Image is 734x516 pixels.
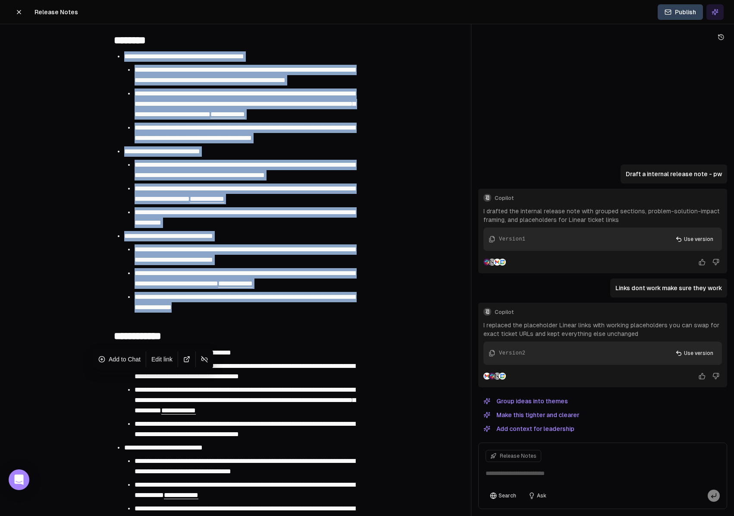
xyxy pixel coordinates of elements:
img: Google Calendar [499,373,506,380]
button: Add context for leadership [478,424,580,434]
button: Use version [670,233,718,246]
button: Group ideas into themes [478,396,573,406]
img: Google Calendar [499,259,506,266]
span: Copilot [495,195,722,202]
img: Gmail [494,259,501,266]
p: I drafted the internal release note with grouped sections, problem-solution-impact framing, and p... [483,207,722,224]
img: Notion [489,259,496,266]
span: Release Notes [500,453,536,459]
span: Release Notes [35,8,78,16]
span: Add to Chat [109,355,141,364]
a: Open link in a new tab [180,353,194,365]
p: Links dont work make sure they work [615,284,722,292]
button: Search [486,490,521,502]
img: Gmail [483,373,490,380]
img: Notion [494,373,501,380]
img: Slack [483,259,490,266]
div: Open Intercom Messenger [9,469,29,490]
button: Publish [658,4,703,20]
div: Version 1 [499,235,525,243]
img: Slack [489,373,496,380]
div: Version 2 [499,349,525,357]
p: I replaced the placeholder Linear links with working placeholders you can swap for exact ticket U... [483,321,722,338]
button: Use version [670,347,718,360]
button: Ask [524,490,551,502]
button: Edit link [148,353,176,365]
button: Add to Chat [95,353,144,365]
p: Draft a internal release note - pw [626,170,722,178]
button: Make this tighter and clearer [478,410,584,420]
span: Copilot [495,309,722,316]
